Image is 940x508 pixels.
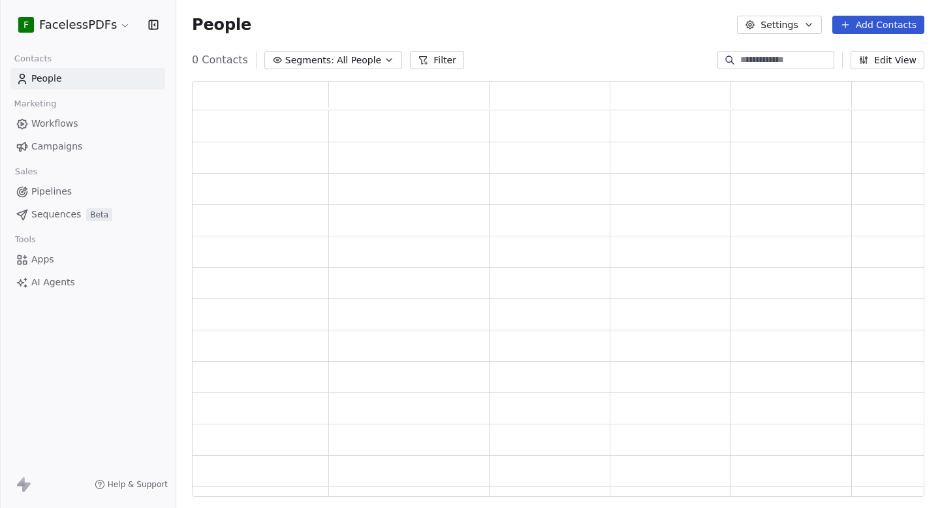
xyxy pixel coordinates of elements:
[10,204,165,225] a: SequencesBeta
[9,230,41,249] span: Tools
[39,16,117,33] span: FacelessPDFs
[832,16,924,34] button: Add Contacts
[31,276,75,289] span: AI Agents
[410,51,464,69] button: Filter
[285,54,334,67] span: Segments:
[31,253,54,266] span: Apps
[10,68,165,89] a: People
[10,181,165,202] a: Pipelines
[8,94,62,114] span: Marketing
[737,16,821,34] button: Settings
[10,249,165,270] a: Apps
[337,54,381,67] span: All People
[10,136,165,157] a: Campaigns
[23,18,29,31] span: F
[9,162,43,182] span: Sales
[192,52,248,68] span: 0 Contacts
[31,117,78,131] span: Workflows
[31,185,72,198] span: Pipelines
[16,14,133,36] button: FFacelessPDFs
[86,208,112,221] span: Beta
[31,140,82,153] span: Campaigns
[31,208,81,221] span: Sequences
[192,15,251,35] span: People
[108,479,168,490] span: Help & Support
[10,113,165,135] a: Workflows
[31,72,62,86] span: People
[95,479,168,490] a: Help & Support
[10,272,165,293] a: AI Agents
[851,51,924,69] button: Edit View
[8,49,57,69] span: Contacts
